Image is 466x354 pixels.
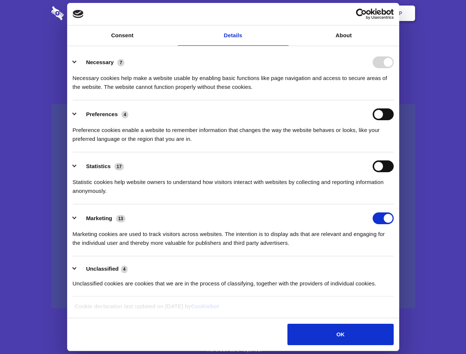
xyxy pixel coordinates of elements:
img: logo [73,10,84,18]
div: Cookie declaration last updated on [DATE] by [69,302,397,316]
a: Cookiebot [191,303,219,309]
button: OK [287,324,393,345]
div: Necessary cookies help make a website usable by enabling basic functions like page navigation and... [73,68,394,91]
div: Preference cookies enable a website to remember information that changes the way the website beha... [73,120,394,143]
span: 17 [114,163,124,170]
div: Marketing cookies are used to track visitors across websites. The intention is to display ads tha... [73,224,394,247]
button: Necessary (7) [73,56,129,68]
span: 4 [121,111,128,118]
a: Wistia video thumbnail [51,104,415,309]
span: 7 [117,59,124,66]
label: Marketing [86,215,112,221]
a: Contact [299,2,333,25]
a: Usercentrics Cookiebot - opens in a new window [329,8,394,20]
button: Unclassified (4) [73,264,132,274]
a: Login [335,2,367,25]
div: Statistic cookies help website owners to understand how visitors interact with websites by collec... [73,172,394,195]
a: About [289,25,399,46]
a: Pricing [217,2,249,25]
label: Preferences [86,111,118,117]
span: 4 [121,265,128,273]
h1: Eliminate Slack Data Loss. [51,33,415,60]
span: 13 [116,215,125,222]
iframe: Drift Widget Chat Controller [429,317,457,345]
label: Necessary [86,59,114,65]
a: Consent [67,25,178,46]
h4: Auto-redaction of sensitive data, encrypted data sharing and self-destructing private chats. Shar... [51,67,415,91]
button: Marketing (13) [73,212,130,224]
label: Statistics [86,163,111,169]
a: Details [178,25,289,46]
img: logo-wordmark-white-trans-d4663122ce5f474addd5e946df7df03e33cb6a1c49d2221995e7729f52c070b2.svg [51,6,114,20]
button: Statistics (17) [73,160,129,172]
button: Preferences (4) [73,108,133,120]
div: Unclassified cookies are cookies that we are in the process of classifying, together with the pro... [73,274,394,288]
